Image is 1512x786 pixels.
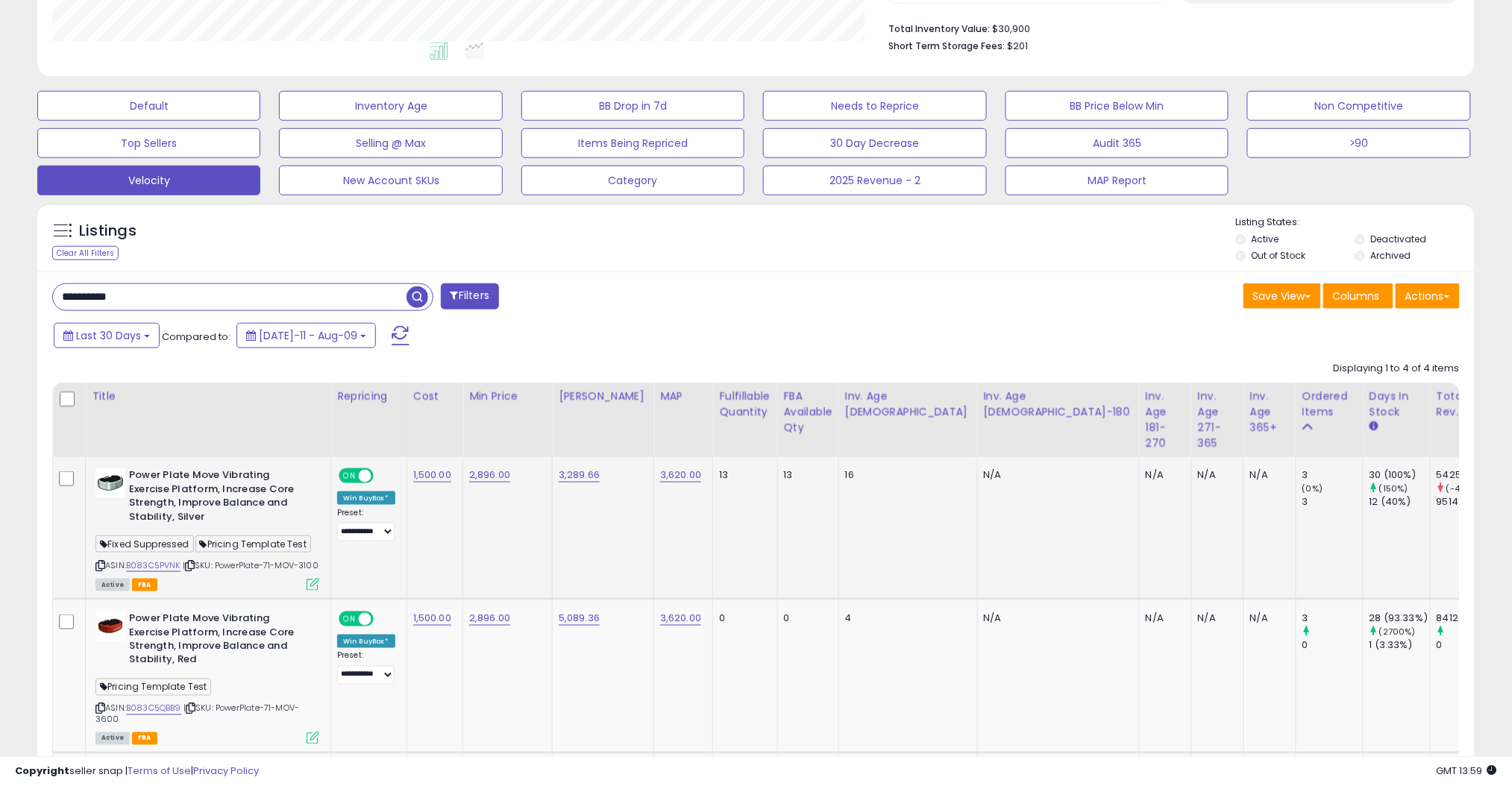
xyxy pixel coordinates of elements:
small: (0%) [1302,482,1323,494]
button: >90 [1247,128,1470,158]
button: Items Being Repriced [521,128,744,158]
div: 16 [845,468,966,482]
div: N/A [984,468,1128,482]
span: | SKU: PowerPlate-71-MOV-3100 [183,559,319,571]
div: Displaying 1 to 4 of 4 items [1334,362,1460,376]
div: 1 (3.33%) [1370,638,1430,652]
button: MAP Report [1006,166,1229,195]
button: Inventory Age [279,91,502,121]
div: N/A [1198,468,1232,482]
div: 0 [719,611,765,625]
button: Columns [1323,283,1393,309]
div: N/A [1146,468,1180,482]
button: BB Drop in 7d [521,91,744,121]
span: OFF [371,613,395,626]
button: New Account SKUs [279,166,502,195]
span: | SKU: PowerPlate-71-MOV-3600 [95,702,299,725]
button: 2025 Revenue - 2 [763,166,986,195]
span: Pricing Template Test [95,679,211,696]
small: (2700%) [1379,626,1416,638]
div: N/A [1250,468,1284,482]
button: Needs to Reprice [763,91,986,121]
button: Filters [441,283,499,309]
span: All listings currently available for purchase on Amazon [95,732,130,745]
label: Out of Stock [1252,249,1306,262]
div: N/A [1146,611,1180,625]
button: [DATE]-11 - Aug-09 [236,323,376,348]
a: 3,289.66 [559,468,600,482]
label: Active [1252,233,1279,245]
div: MAP [660,389,706,404]
button: Non Competitive [1247,91,1470,121]
div: seller snap | | [15,764,259,779]
span: ON [340,613,359,626]
a: Privacy Policy [193,764,259,778]
a: 3,620.00 [660,468,701,482]
div: Win BuyBox * [337,491,395,505]
button: Velocity [37,166,260,195]
a: 2,896.00 [469,611,510,626]
span: Pricing Template Test [195,535,311,553]
button: Save View [1243,283,1321,309]
div: 12 (40%) [1370,495,1430,509]
div: Win BuyBox * [337,635,395,648]
a: 3,620.00 [660,611,701,626]
div: Repricing [337,389,401,404]
h5: Listings [79,221,137,242]
button: Top Sellers [37,128,260,158]
button: Category [521,166,744,195]
label: Archived [1370,249,1411,262]
div: Cost [413,389,457,404]
small: Days In Stock. [1370,420,1378,433]
a: B083C5QBB9 [126,702,181,715]
img: 31TweDk2vuS._SL40_.jpg [95,611,125,641]
div: 9514.8 [1437,495,1497,509]
a: 1,500.00 [413,468,451,482]
div: 5425.92 [1437,468,1497,482]
button: Audit 365 [1006,128,1229,158]
div: Preset: [337,651,395,685]
div: ASIN: [95,468,319,589]
span: Fixed Suppressed [95,535,194,553]
div: 8412.39 [1437,611,1497,625]
b: Power Plate Move Vibrating Exercise Platform, Increase Core Strength, Improve Balance and Stabili... [129,468,310,527]
li: $30,900 [888,19,1449,37]
div: 30 (100%) [1370,468,1430,482]
div: 0 [784,611,827,625]
span: [DATE]-11 - Aug-09 [259,328,357,343]
b: Short Term Storage Fees: [888,40,1005,52]
div: Inv. Age 181-270 [1146,389,1185,451]
div: Inv. Age [DEMOGRAPHIC_DATA]-180 [984,389,1133,420]
button: Selling @ Max [279,128,502,158]
span: FBA [132,579,157,591]
div: 3 [1302,468,1363,482]
div: 13 [784,468,827,482]
span: Compared to: [162,330,230,344]
div: Ordered Items [1302,389,1357,420]
div: Inv. Age [DEMOGRAPHIC_DATA] [845,389,971,420]
div: 0 [1302,638,1363,652]
button: Actions [1396,283,1460,309]
div: FBA Available Qty [784,389,832,436]
div: Fulfillable Quantity [719,389,771,420]
a: 1,500.00 [413,611,451,626]
div: [PERSON_NAME] [559,389,647,404]
div: N/A [1198,611,1232,625]
button: Last 30 Days [54,323,160,348]
div: Total Rev. [1437,389,1491,420]
a: 2,896.00 [469,468,510,482]
div: Title [92,389,324,404]
a: Terms of Use [128,764,191,778]
small: (150%) [1379,482,1408,494]
a: B083C5PVNK [126,559,181,572]
div: Clear All Filters [52,246,119,260]
span: $201 [1007,39,1028,53]
div: 0 [1437,638,1497,652]
label: Deactivated [1370,233,1426,245]
div: Min Price [469,389,546,404]
span: ON [340,470,359,482]
a: 5,089.36 [559,611,600,626]
button: BB Price Below Min [1006,91,1229,121]
div: ASIN: [95,611,319,743]
p: Listing States: [1236,216,1475,230]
